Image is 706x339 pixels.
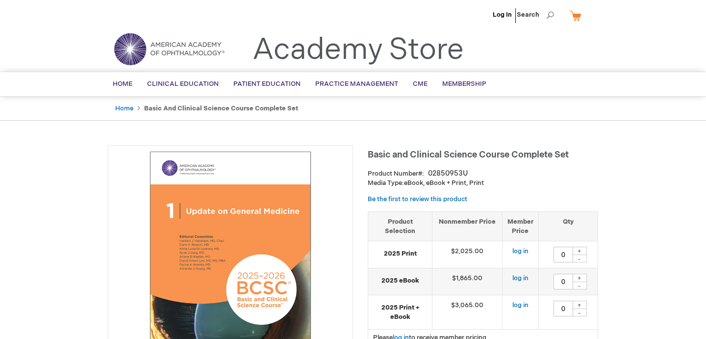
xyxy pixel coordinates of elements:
[315,80,398,88] span: Practice Management
[512,247,529,255] a: log in
[413,80,428,88] span: CME
[572,282,587,289] div: -
[572,247,587,255] div: +
[432,211,503,241] th: Nonmember Price
[502,211,538,241] th: Member Price
[144,104,298,112] strong: Basic and Clinical Science Course Complete Set
[432,241,503,268] td: $2,025.00
[554,274,573,289] input: Qty
[572,309,587,316] div: -
[493,11,512,19] a: Log In
[512,301,529,309] a: log in
[368,150,569,160] span: Basic and Clinical Science Course Complete Set
[512,274,529,282] a: log in
[368,170,424,178] strong: Product Number
[373,303,427,321] strong: 2025 Print + eBook
[368,211,432,241] th: Product Selection
[432,268,503,295] td: $1,865.00
[572,274,587,282] div: +
[554,247,573,262] input: Qty
[432,295,503,330] td: $3,065.00
[373,249,427,259] strong: 2025 Print
[368,195,467,203] a: Be the first to review this product
[554,301,573,316] input: Qty
[233,80,301,88] span: Patient Education
[572,301,587,309] div: +
[442,80,486,88] span: Membership
[572,255,587,262] div: -
[368,179,598,188] p: eBook, eBook + Print, Print
[428,169,468,179] div: 02850953U
[368,179,404,187] strong: Media Type:
[252,32,464,68] a: Academy Store
[113,80,132,88] span: Home
[373,276,427,286] strong: 2025 eBook
[115,104,133,112] a: Home
[538,211,598,241] th: Qty
[147,80,219,88] span: Clinical Education
[517,5,554,25] span: Search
